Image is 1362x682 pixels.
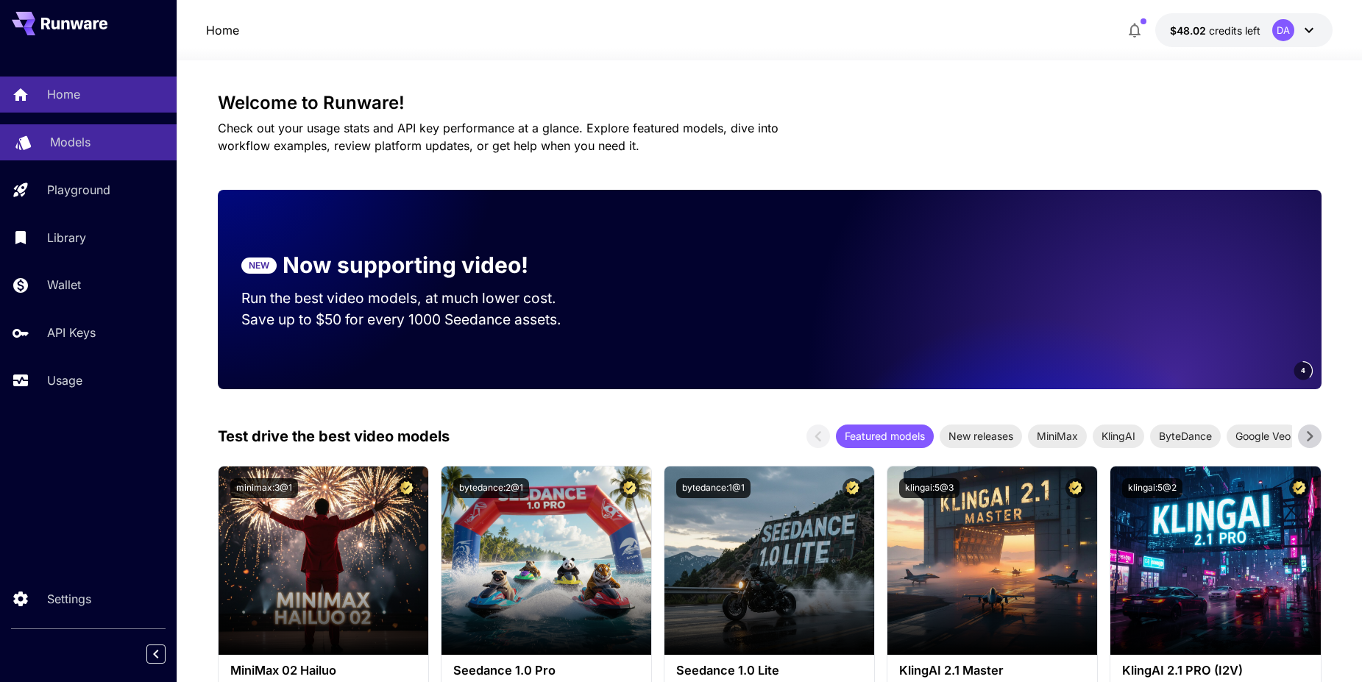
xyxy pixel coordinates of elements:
button: Certified Model – Vetted for best performance and includes a commercial license. [620,478,639,498]
p: Test drive the best video models [218,425,450,447]
img: alt [441,466,651,655]
img: alt [219,466,428,655]
p: NEW [249,259,269,272]
span: credits left [1209,24,1260,37]
button: klingai:5@2 [1122,478,1182,498]
button: bytedance:1@1 [676,478,751,498]
button: Certified Model – Vetted for best performance and includes a commercial license. [397,478,416,498]
button: bytedance:2@1 [453,478,529,498]
div: Featured models [836,425,934,448]
div: New releases [940,425,1022,448]
div: MiniMax [1028,425,1087,448]
p: Save up to $50 for every 1000 Seedance assets. [241,309,584,330]
button: $48.02202DA [1155,13,1333,47]
div: Collapse sidebar [157,641,177,667]
img: alt [1110,466,1320,655]
p: Usage [47,372,82,389]
p: Home [47,85,80,103]
span: $48.02 [1170,24,1209,37]
nav: breadcrumb [206,21,239,39]
p: Settings [47,590,91,608]
div: ByteDance [1150,425,1221,448]
button: Collapse sidebar [146,644,166,664]
span: ByteDance [1150,428,1221,444]
span: Check out your usage stats and API key performance at a glance. Explore featured models, dive int... [218,121,778,153]
p: Run the best video models, at much lower cost. [241,288,584,309]
p: Library [47,229,86,246]
img: alt [887,466,1097,655]
span: Google Veo [1227,428,1299,444]
div: KlingAI [1093,425,1144,448]
div: $48.02202 [1170,23,1260,38]
button: Certified Model – Vetted for best performance and includes a commercial license. [843,478,862,498]
button: klingai:5@3 [899,478,960,498]
h3: Seedance 1.0 Lite [676,664,862,678]
span: KlingAI [1093,428,1144,444]
button: Certified Model – Vetted for best performance and includes a commercial license. [1065,478,1085,498]
button: minimax:3@1 [230,478,298,498]
a: Home [206,21,239,39]
p: Models [50,133,91,151]
h3: KlingAI 2.1 PRO (I2V) [1122,664,1308,678]
p: Playground [47,181,110,199]
span: MiniMax [1028,428,1087,444]
h3: Welcome to Runware! [218,93,1322,113]
p: Now supporting video! [283,249,528,282]
button: Certified Model – Vetted for best performance and includes a commercial license. [1289,478,1309,498]
div: Google Veo [1227,425,1299,448]
h3: KlingAI 2.1 Master [899,664,1085,678]
span: 4 [1301,365,1305,376]
span: Featured models [836,428,934,444]
h3: Seedance 1.0 Pro [453,664,639,678]
div: DA [1272,19,1294,41]
p: API Keys [47,324,96,341]
h3: MiniMax 02 Hailuo [230,664,416,678]
span: New releases [940,428,1022,444]
p: Wallet [47,276,81,294]
img: alt [664,466,874,655]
